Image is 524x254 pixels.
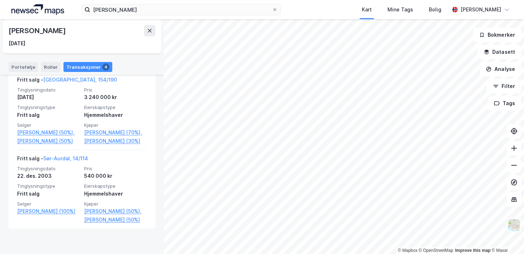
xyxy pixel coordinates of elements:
[84,104,147,110] span: Eierskapstype
[17,154,88,166] div: Fritt salg -
[84,111,147,119] div: Hjemmelshaver
[84,216,147,224] a: [PERSON_NAME] (50%)
[90,4,272,15] input: Søk på adresse, matrikkel, gårdeiere, leietakere eller personer
[84,93,147,102] div: 3 240 000 kr
[488,220,524,254] div: Kontrollprogram for chat
[17,104,80,110] span: Tinglysningstype
[41,62,61,72] div: Roller
[84,87,147,93] span: Pris
[17,76,117,87] div: Fritt salg -
[17,183,80,189] span: Tinglysningstype
[84,137,147,145] a: [PERSON_NAME] (30%)
[17,166,80,172] span: Tinglysningsdato
[84,183,147,189] span: Eierskapstype
[63,62,112,72] div: Transaksjoner
[17,93,80,102] div: [DATE]
[455,248,490,253] a: Improve this map
[84,128,147,137] a: [PERSON_NAME] (70%),
[362,5,372,14] div: Kart
[17,201,80,207] span: Selger
[84,122,147,128] span: Kjøper
[461,5,501,14] div: [PERSON_NAME]
[9,62,38,72] div: Portefølje
[43,77,117,83] a: [GEOGRAPHIC_DATA], 154/190
[17,87,80,93] span: Tinglysningsdato
[11,4,64,15] img: logo.a4113a55bc3d86da70a041830d287a7e.svg
[17,172,80,180] div: 22. des. 2003
[478,45,521,59] button: Datasett
[488,96,521,110] button: Tags
[9,25,67,36] div: [PERSON_NAME]
[84,201,147,207] span: Kjøper
[473,28,521,42] button: Bokmerker
[488,220,524,254] iframe: Chat Widget
[43,155,88,161] a: Sør-Aurdal, 14/114
[84,166,147,172] span: Pris
[9,39,25,48] div: [DATE]
[429,5,441,14] div: Bolig
[17,137,80,145] a: [PERSON_NAME] (50%)
[84,207,147,216] a: [PERSON_NAME] (50%),
[17,128,80,137] a: [PERSON_NAME] (50%),
[387,5,413,14] div: Mine Tags
[84,172,147,180] div: 540 000 kr
[84,190,147,198] div: Hjemmelshaver
[17,122,80,128] span: Selger
[487,79,521,93] button: Filter
[17,190,80,198] div: Fritt salg
[17,111,80,119] div: Fritt salg
[480,62,521,76] button: Analyse
[102,63,109,71] div: 4
[419,248,453,253] a: OpenStreetMap
[17,207,80,216] a: [PERSON_NAME] (100%)
[398,248,417,253] a: Mapbox
[507,218,521,232] img: Z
